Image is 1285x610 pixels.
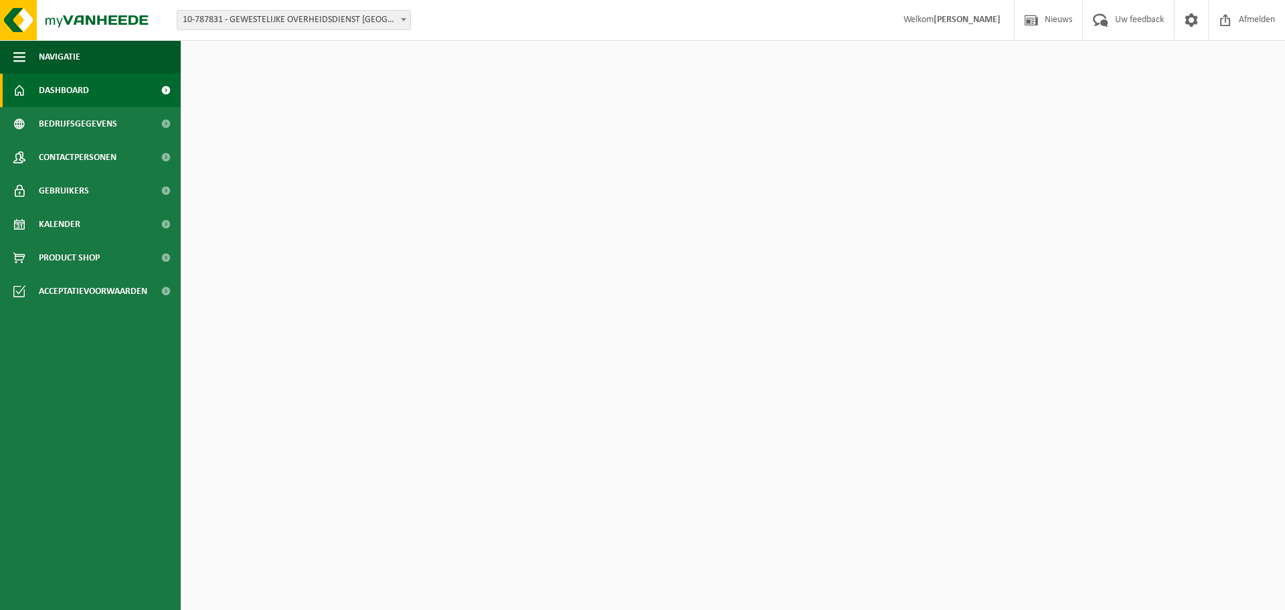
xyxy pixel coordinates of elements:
[39,241,100,275] span: Product Shop
[934,15,1001,25] strong: [PERSON_NAME]
[39,141,116,174] span: Contactpersonen
[39,174,89,208] span: Gebruikers
[39,74,89,107] span: Dashboard
[177,10,411,30] span: 10-787831 - GEWESTELIJKE OVERHEIDSDIENST BRUSSEL (BRUCEFO) - ANDERLECHT
[39,275,147,308] span: Acceptatievoorwaarden
[39,208,80,241] span: Kalender
[39,107,117,141] span: Bedrijfsgegevens
[39,40,80,74] span: Navigatie
[177,11,410,29] span: 10-787831 - GEWESTELIJKE OVERHEIDSDIENST BRUSSEL (BRUCEFO) - ANDERLECHT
